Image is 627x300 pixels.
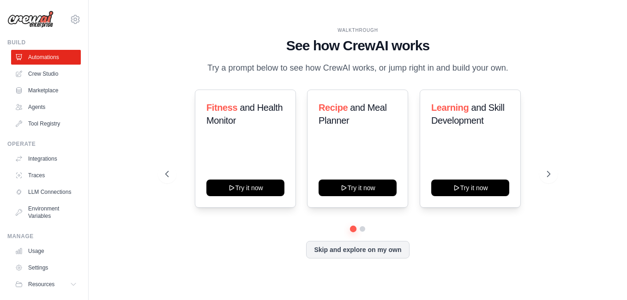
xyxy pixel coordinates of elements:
span: and Health Monitor [206,102,283,126]
a: LLM Connections [11,185,81,199]
div: WALKTHROUGH [165,27,550,34]
img: Logo [7,11,54,28]
span: Learning [431,102,469,113]
h1: See how CrewAI works [165,37,550,54]
span: Resources [28,281,54,288]
button: Try it now [431,180,509,196]
a: Usage [11,244,81,258]
p: Try a prompt below to see how CrewAI works, or jump right in and build your own. [203,61,513,75]
iframe: Chat Widget [581,256,627,300]
a: Tool Registry [11,116,81,131]
span: and Meal Planner [319,102,386,126]
a: Traces [11,168,81,183]
a: Settings [11,260,81,275]
span: Fitness [206,102,237,113]
div: Operate [7,140,81,148]
button: Resources [11,277,81,292]
button: Try it now [319,180,397,196]
a: Agents [11,100,81,114]
span: Recipe [319,102,348,113]
a: Crew Studio [11,66,81,81]
a: Automations [11,50,81,65]
a: Marketplace [11,83,81,98]
span: and Skill Development [431,102,504,126]
button: Try it now [206,180,284,196]
div: Build [7,39,81,46]
button: Skip and explore on my own [306,241,409,258]
a: Environment Variables [11,201,81,223]
a: Integrations [11,151,81,166]
div: Manage [7,233,81,240]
